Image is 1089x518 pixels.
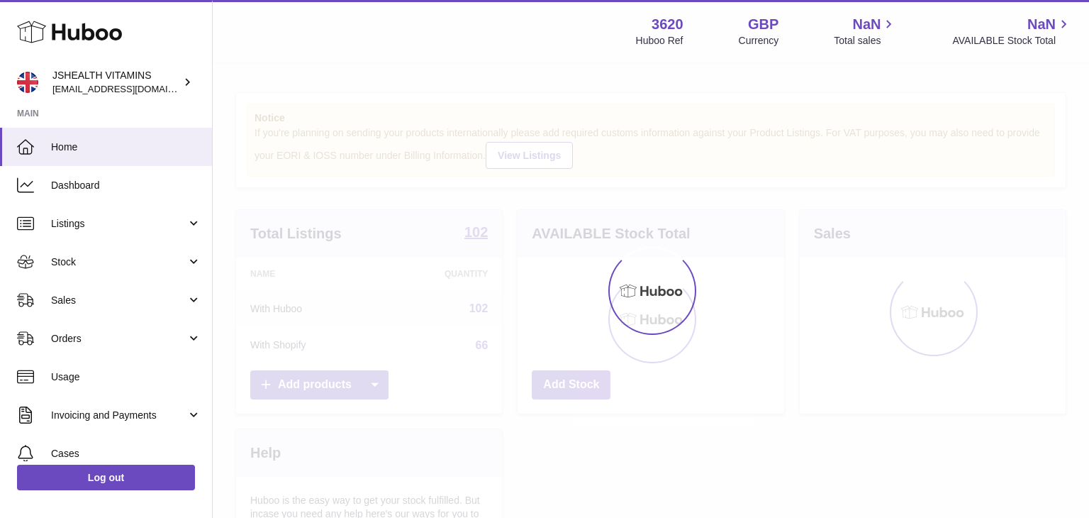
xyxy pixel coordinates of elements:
span: Usage [51,370,201,384]
span: Invoicing and Payments [51,409,186,422]
span: Stock [51,255,186,269]
span: Home [51,140,201,154]
span: Dashboard [51,179,201,192]
a: NaN Total sales [834,15,897,48]
span: Orders [51,332,186,346]
div: Currency [739,34,779,48]
strong: 3620 [652,15,683,34]
a: Log out [17,465,195,490]
strong: GBP [748,15,778,34]
span: [EMAIL_ADDRESS][DOMAIN_NAME] [52,83,208,94]
img: internalAdmin-3620@internal.huboo.com [17,72,38,93]
span: Cases [51,447,201,461]
span: NaN [1027,15,1056,34]
div: JSHEALTH VITAMINS [52,69,180,96]
div: Huboo Ref [636,34,683,48]
span: NaN [852,15,881,34]
span: AVAILABLE Stock Total [952,34,1072,48]
span: Listings [51,217,186,231]
a: NaN AVAILABLE Stock Total [952,15,1072,48]
span: Total sales [834,34,897,48]
span: Sales [51,294,186,307]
